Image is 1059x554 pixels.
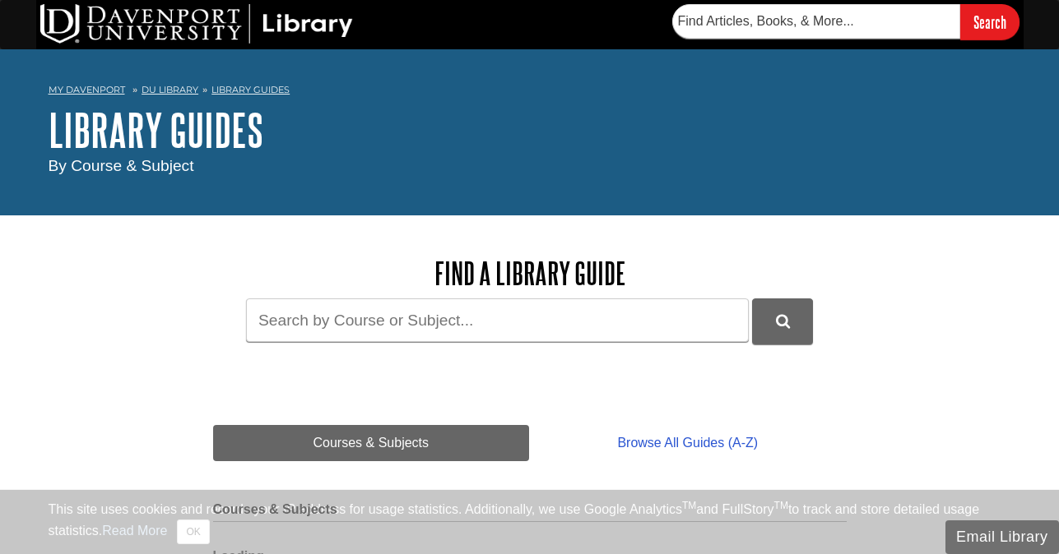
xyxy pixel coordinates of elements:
nav: breadcrumb [49,79,1011,105]
h2: Find a Library Guide [213,256,847,290]
i: Search Library Guides [776,314,790,329]
a: DU Library [142,84,198,95]
h1: Library Guides [49,105,1011,155]
div: This site uses cookies and records your IP address for usage statistics. Additionally, we use Goo... [49,500,1011,544]
input: Find Articles, Books, & More... [672,4,960,39]
img: DU Library [40,4,353,44]
a: Courses & Subjects [213,425,530,461]
form: Searches DU Library's articles, books, and more [672,4,1020,39]
button: Email Library [945,520,1059,554]
h2: Courses & Subjects [213,502,847,522]
a: Browse All Guides (A-Z) [529,425,846,461]
div: By Course & Subject [49,155,1011,178]
button: Close [177,519,209,544]
a: My Davenport [49,83,125,97]
input: Search by Course or Subject... [246,298,749,342]
a: Library Guides [211,84,290,95]
input: Search [960,4,1020,39]
a: Read More [102,524,167,538]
